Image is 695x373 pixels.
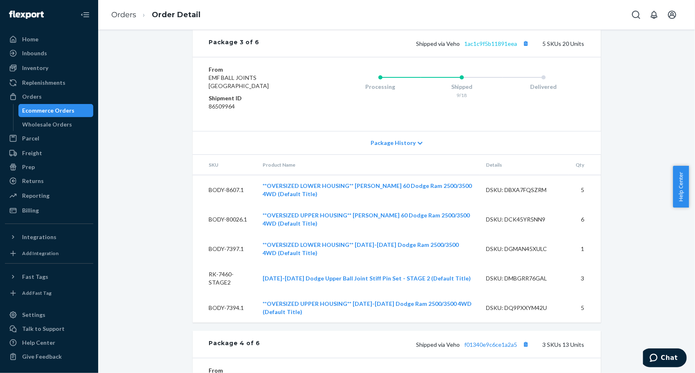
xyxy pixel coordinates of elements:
[5,231,93,244] button: Integrations
[193,234,256,264] td: BODY-7397.1
[260,339,584,350] div: 3 SKUs 13 Units
[263,241,459,256] a: **OVERSIZED LOWER HOUSING** [DATE]-[DATE] Dodge Ram 2500/3500 4WD (Default Title)
[22,289,52,296] div: Add Fast Tag
[22,325,65,333] div: Talk to Support
[569,205,601,234] td: 6
[628,7,644,23] button: Open Search Box
[486,215,563,224] div: DSKU: DCK45YR5NN9
[416,40,531,47] span: Shipped via Veho
[263,212,470,227] a: **OVERSIZED UPPER HOUSING** [PERSON_NAME] 60 Dodge Ram 2500/3500 4WD (Default Title)
[643,348,687,369] iframe: Opens a widget where you can chat to one of our agents
[5,189,93,202] a: Reporting
[486,274,563,283] div: DSKU: DMBGRR76GAL
[5,47,93,60] a: Inbounds
[5,132,93,145] a: Parcel
[22,49,47,57] div: Inbounds
[569,175,601,205] td: 5
[209,74,269,89] span: EMF BALL JOINTS [GEOGRAPHIC_DATA]
[5,322,93,335] button: Talk to Support
[22,106,75,115] div: Ecommerce Orders
[486,304,563,312] div: DSKU: DQ9PXXYM42U
[22,35,38,43] div: Home
[209,94,307,102] dt: Shipment ID
[9,11,44,19] img: Flexport logo
[22,311,45,319] div: Settings
[22,163,35,171] div: Prep
[416,341,531,348] span: Shipped via Veho
[22,134,39,142] div: Parcel
[5,147,93,160] a: Freight
[5,350,93,363] button: Give Feedback
[486,186,563,194] div: DSKU: DBXA7FQSZRM
[673,166,689,208] button: Help Center
[209,38,260,49] div: Package 3 of 6
[18,118,94,131] a: Wholesale Orders
[18,104,94,117] a: Ecommerce Orders
[263,275,471,282] a: [DATE]-[DATE] Dodge Upper Ball Joint Stiff Pin Set - STAGE 2 (Default Title)
[209,339,261,350] div: Package 4 of 6
[421,92,503,99] div: 9/18
[521,339,531,350] button: Copy tracking number
[5,90,93,103] a: Orders
[22,177,44,185] div: Returns
[22,339,55,347] div: Help Center
[503,83,585,91] div: Delivered
[259,38,584,49] div: 5 SKUs 20 Units
[105,3,207,27] ol: breadcrumbs
[263,300,472,315] a: **OVERSIZED UPPER HOUSING** [DATE]-[DATE] Dodge Ram 2500/3500 4WD (Default Title)
[152,10,200,19] a: Order Detail
[5,336,93,349] a: Help Center
[22,273,48,281] div: Fast Tags
[22,206,39,215] div: Billing
[465,40,517,47] a: 1ac1c9f5b11891eea
[569,264,601,293] td: 3
[193,175,256,205] td: BODY-8607.1
[193,205,256,234] td: BODY-80026.1
[5,308,93,321] a: Settings
[486,245,563,253] div: DSKU: DGMAN45XULC
[5,33,93,46] a: Home
[209,66,307,74] dt: From
[193,264,256,293] td: RK-7460-STAGE2
[5,76,93,89] a: Replenishments
[22,149,42,157] div: Freight
[263,182,472,197] a: **OVERSIZED LOWER HOUSING** [PERSON_NAME] 60 Dodge Ram 2500/3500 4WD (Default Title)
[111,10,136,19] a: Orders
[479,155,569,175] th: Details
[22,233,56,241] div: Integrations
[5,247,93,260] a: Add Integration
[465,341,517,348] a: f01340e9c6ce1a2a5
[77,7,93,23] button: Close Navigation
[22,93,42,101] div: Orders
[22,79,65,87] div: Replenishments
[5,270,93,283] button: Fast Tags
[5,287,93,300] a: Add Fast Tag
[521,38,531,49] button: Copy tracking number
[256,155,479,175] th: Product Name
[5,204,93,217] a: Billing
[569,155,601,175] th: Qty
[22,250,58,257] div: Add Integration
[22,64,48,72] div: Inventory
[22,192,49,200] div: Reporting
[421,83,503,91] div: Shipped
[664,7,680,23] button: Open account menu
[646,7,662,23] button: Open notifications
[5,161,93,174] a: Prep
[209,102,307,111] dd: 86509964
[340,83,421,91] div: Processing
[5,61,93,75] a: Inventory
[371,139,416,147] span: Package History
[193,155,256,175] th: SKU
[5,174,93,188] a: Returns
[193,293,256,323] td: BODY-7394.1
[22,120,72,129] div: Wholesale Orders
[569,234,601,264] td: 1
[569,293,601,323] td: 5
[22,353,62,361] div: Give Feedback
